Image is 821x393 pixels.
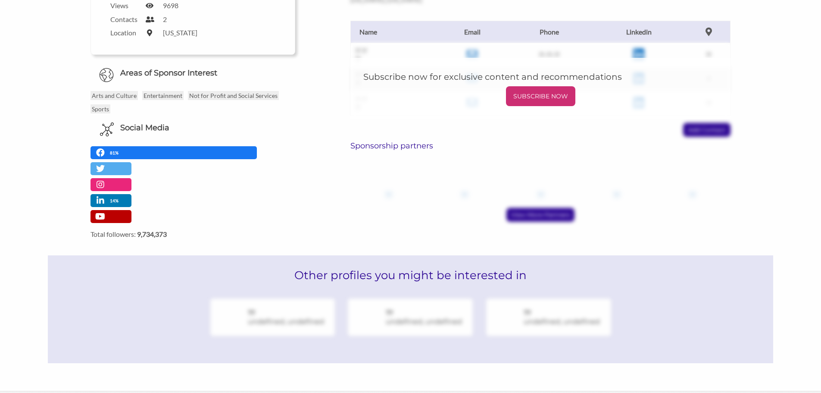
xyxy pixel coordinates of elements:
[508,21,591,43] th: Phone
[590,21,687,43] th: Linkedin
[509,90,572,103] p: SUBSCRIBE NOW
[363,86,718,106] a: SUBSCRIBE NOW
[91,104,110,113] p: Sports
[100,123,114,136] img: Social Media Icon
[120,123,169,133] h6: Social Media
[163,15,167,23] label: 2
[91,91,138,100] p: Arts and Culture
[110,15,140,23] label: Contacts
[84,68,302,79] h6: Areas of Sponsor Interest
[363,71,718,83] h5: Subscribe now for exclusive content and recommendations
[99,68,114,82] img: Globe Icon
[163,28,197,37] label: [US_STATE]
[110,149,121,157] p: 81%
[437,21,507,43] th: Email
[137,230,167,238] strong: 9,734,373
[110,197,121,205] p: 14%
[110,1,140,9] label: Views
[142,91,184,100] p: Entertainment
[350,21,437,43] th: Name
[350,141,730,151] h6: Sponsorship partners
[91,230,295,238] label: Total followers:
[188,91,279,100] p: Not for Profit and Social Services
[48,255,773,295] h2: Other profiles you might be interested in
[110,28,140,37] label: Location
[163,1,178,9] label: 9698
